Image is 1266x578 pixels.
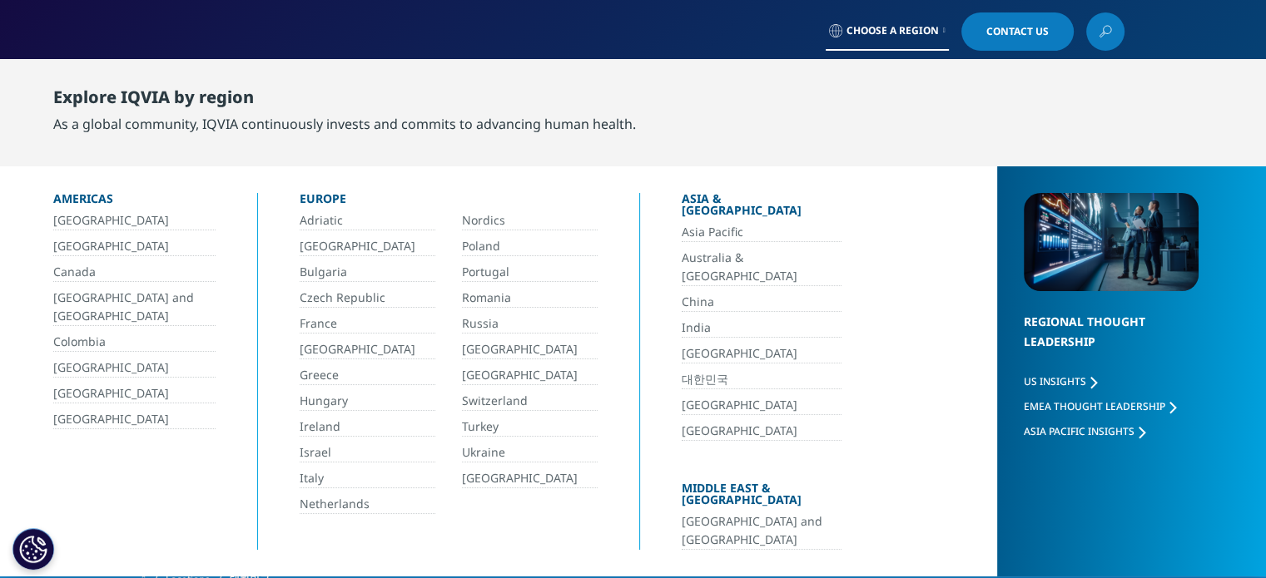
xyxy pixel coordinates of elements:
div: Middle East & [GEOGRAPHIC_DATA] [682,482,842,512]
a: Portugal [462,263,598,282]
a: Switzerland [462,392,598,411]
img: 2093_analyzing-data-using-big-screen-display-and-laptop.png [1024,193,1199,291]
a: Turkey [462,417,598,437]
div: Europe [300,193,598,211]
a: [GEOGRAPHIC_DATA] [53,410,216,429]
span: Contact Us [986,27,1049,37]
nav: Primary [282,58,1125,136]
a: Czech Republic [300,289,435,308]
span: Asia Pacific Insights [1024,424,1134,438]
div: Americas [53,193,216,211]
a: [GEOGRAPHIC_DATA] [53,237,216,256]
a: Poland [462,237,598,256]
a: [GEOGRAPHIC_DATA] [300,237,435,256]
a: Ukraine [462,443,598,462]
a: [GEOGRAPHIC_DATA] [300,340,435,359]
a: Israel [300,443,435,462]
a: Ireland [300,417,435,437]
div: As a global community, IQVIA continuously invests and commits to advancing human health. [53,114,636,134]
a: Colombia [53,333,216,352]
span: US Insights [1024,374,1086,388]
a: [GEOGRAPHIC_DATA] [682,396,842,415]
a: Adriatic [300,211,435,230]
a: 대한민국 [682,370,842,389]
a: [GEOGRAPHIC_DATA] [682,422,842,441]
a: EMEA Thought Leadership [1024,399,1176,413]
a: Nordics [462,211,598,230]
a: Italy [300,469,435,488]
a: China [682,293,842,312]
a: [GEOGRAPHIC_DATA] [53,358,216,378]
a: [GEOGRAPHIC_DATA] [53,384,216,403]
a: [GEOGRAPHIC_DATA] and [GEOGRAPHIC_DATA] [682,512,842,550]
a: Romania [462,289,598,308]
a: [GEOGRAPHIC_DATA] [462,340,598,359]
a: Greece [300,366,435,385]
a: Netherlands [300,495,435,514]
div: Regional Thought Leadership [1024,312,1199,373]
a: [GEOGRAPHIC_DATA] [682,344,842,363]
a: Asia Pacific Insights [1024,424,1145,438]
a: India [682,319,842,338]
a: Contact Us [961,12,1074,51]
a: Russia [462,314,598,333]
span: Choose a Region [846,24,939,37]
a: Hungary [300,392,435,411]
div: Explore IQVIA by region [53,87,636,114]
a: [GEOGRAPHIC_DATA] [462,366,598,385]
button: 쿠키 설정 [12,528,54,570]
a: France [300,314,435,333]
a: [GEOGRAPHIC_DATA] [462,469,598,488]
a: [GEOGRAPHIC_DATA] and [GEOGRAPHIC_DATA] [53,289,216,326]
a: Asia Pacific [682,223,842,242]
a: Canada [53,263,216,282]
div: Asia & [GEOGRAPHIC_DATA] [682,193,842,223]
span: EMEA Thought Leadership [1024,399,1165,413]
a: Australia & [GEOGRAPHIC_DATA] [682,249,842,286]
a: US Insights [1024,374,1097,388]
a: Bulgaria [300,263,435,282]
a: [GEOGRAPHIC_DATA] [53,211,216,230]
